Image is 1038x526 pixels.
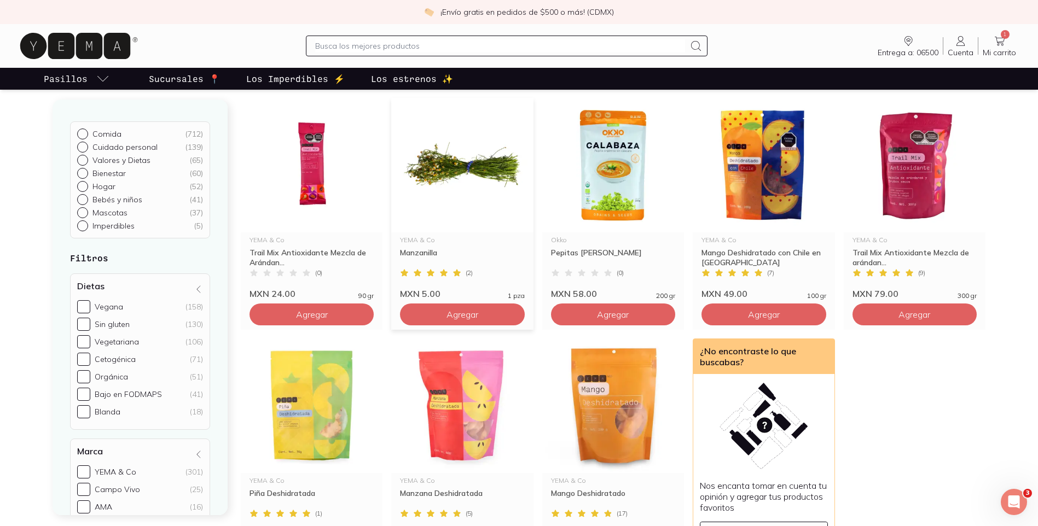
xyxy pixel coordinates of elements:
input: YEMA & Co(301) [77,465,90,478]
div: YEMA & Co [551,477,675,484]
div: Sin gluten [95,319,130,329]
a: pasillo-todos-link [42,68,112,90]
div: Vegana [95,302,123,312]
div: Manzana Deshidratada [400,488,524,508]
div: (18) [190,407,203,417]
span: Agregar [898,309,930,320]
div: Mango Deshidratado [551,488,675,508]
span: MXN 49.00 [701,288,747,299]
p: Cuidado personal [92,142,158,152]
span: 90 gr [358,293,374,299]
img: Trail Mix Antioxidante Mezcla de arándanos y frutos secos 90g [241,98,382,232]
img: Mango Deshidratado [542,338,684,473]
img: Manzana deshidratada [391,338,533,473]
p: Nos encanta tomar en cuenta tu opinión y agregar tus productos favoritos [700,480,827,513]
div: Trail Mix Antioxidante Mezcla de Arándan... [250,248,374,267]
span: Agregar [296,309,328,320]
div: Dietas [70,273,210,430]
div: (16) [190,502,203,512]
div: Orgánica [95,372,128,382]
button: Agregar [551,303,675,325]
a: Los Imperdibles ⚡️ [244,68,347,90]
p: Valores y Dietas [92,155,150,165]
span: 3 [1023,489,1032,498]
div: Campo Vivo [95,484,140,494]
span: ( 5 ) [466,510,473,517]
div: ( 37 ) [189,208,203,218]
div: YEMA & Co [250,237,374,243]
span: ( 9 ) [918,270,925,276]
div: YEMA & Co [95,467,136,477]
div: (301) [185,467,203,477]
a: Entrega a: 06500 [873,34,943,57]
a: Sucursales 📍 [147,68,222,90]
div: (51) [190,372,203,382]
span: ( 7 ) [767,270,774,276]
div: Pepitas [PERSON_NAME] [551,248,675,267]
button: Agregar [701,303,826,325]
span: MXN 24.00 [250,288,295,299]
span: ( 1 ) [315,510,322,517]
span: Agregar [446,309,478,320]
input: Campo Vivo(25) [77,483,90,496]
span: Agregar [748,309,780,320]
div: Cetogénica [95,354,136,364]
p: Mascotas [92,208,127,218]
p: Pasillos [44,72,88,85]
div: Vegetariana [95,337,139,347]
p: Sucursales 📍 [149,72,220,85]
p: Bienestar [92,168,126,178]
span: 200 gr [656,293,675,299]
a: Trail Mix Antioxidante Mezcla de arándanos y frutos secos 90gYEMA & CoTrail Mix Antioxidante Mezc... [241,98,382,299]
span: Cuenta [948,48,973,57]
input: Cetogénica(71) [77,353,90,366]
span: 1 pza [508,293,525,299]
img: Pepitas De Calabaza OKKO [542,98,684,232]
input: Busca los mejores productos [315,39,685,52]
p: Los Imperdibles ⚡️ [246,72,345,85]
img: Mango Deshidratado con Chile en Polvo [693,98,834,232]
a: Trail Mix Antioxidante Mezcla de arándanos y frutos secos 300gYEMA & CoTrail Mix Antioxidante Mez... [844,98,985,299]
span: MXN 79.00 [853,288,898,299]
input: Orgánica(51) [77,370,90,383]
input: Bajo en FODMAPS(41) [77,388,90,401]
button: Agregar [853,303,977,325]
div: YEMA & Co [701,237,826,243]
img: Piña deshidratada [241,338,382,473]
div: ( 60 ) [189,168,203,178]
span: 300 gr [958,293,977,299]
div: Trail Mix Antioxidante Mezcla de arándan... [853,248,977,267]
input: AMA(16) [77,500,90,513]
p: Bebés y niños [92,195,142,204]
span: Entrega a: 06500 [878,48,938,57]
div: ( 139 ) [185,142,203,152]
div: ( 41 ) [189,195,203,204]
button: Agregar [400,303,524,325]
a: Manzanilla 1YEMA & CoManzanilla(2)MXN 5.001 pza [391,98,533,299]
div: (158) [185,302,203,312]
span: 1 [1001,30,1010,39]
div: Bajo en FODMAPS [95,389,162,399]
strong: Filtros [70,253,108,263]
div: ( 712 ) [185,129,203,139]
span: MXN 5.00 [400,288,440,299]
p: Imperdibles [92,221,135,231]
img: Manzanilla 1 [391,98,533,232]
h4: Marca [77,446,103,457]
a: Los estrenos ✨ [369,68,455,90]
div: ( 65 ) [189,155,203,165]
h4: Dietas [77,280,105,291]
div: ¿No encontraste lo que buscabas? [693,339,834,374]
div: (130) [185,319,203,329]
span: Mi carrito [983,48,1016,57]
div: Okko [551,237,675,243]
p: Comida [92,129,121,139]
img: Trail Mix Antioxidante Mezcla de arándanos y frutos secos 300g [844,98,985,232]
p: Los estrenos ✨ [371,72,453,85]
span: ( 0 ) [315,270,322,276]
span: ( 0 ) [617,270,624,276]
div: YEMA & Co [400,237,524,243]
p: Hogar [92,182,115,191]
p: ¡Envío gratis en pedidos de $500 o más! (CDMX) [440,7,614,17]
div: (41) [190,389,203,399]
